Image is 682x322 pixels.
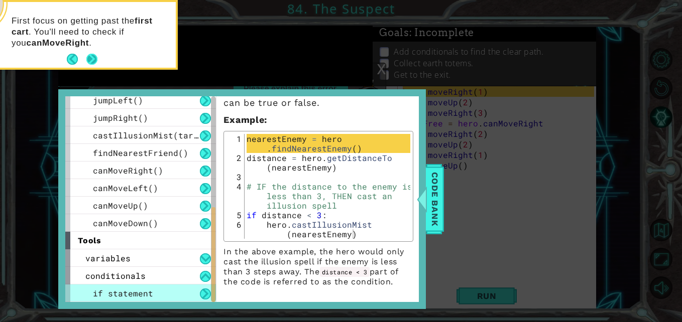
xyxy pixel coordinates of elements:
[85,270,146,281] span: conditionals
[226,220,245,239] div: 6
[93,183,158,193] span: canMoveLeft()
[27,38,89,48] strong: canMoveRight
[65,232,216,249] div: tools
[226,172,245,182] div: 3
[93,95,143,105] span: jumpLeft()
[93,130,213,140] span: castIllusionMist(target)
[85,53,98,66] button: Next
[93,147,188,158] span: findNearestFriend()
[12,16,153,37] strong: first cart
[427,169,443,230] span: Code Bank
[78,236,101,245] span: tools
[226,182,245,210] div: 4
[226,153,245,172] div: 2
[223,114,267,125] strong: :
[93,218,158,228] span: canMoveDown()
[226,210,245,220] div: 5
[93,165,163,176] span: canMoveRight()
[67,54,86,65] button: Back
[93,112,148,123] span: jumpRight()
[12,16,169,49] p: First focus on getting past the . You'll need to check if you .
[223,114,264,125] span: Example
[93,288,153,298] span: if statement
[320,267,370,277] code: distance < 3
[226,134,245,153] div: 1
[93,200,148,211] span: canMoveUp()
[223,247,413,287] p: In the above example, the hero would only cast the illusion spell if the enemy is less than 3 ste...
[85,253,131,263] span: variables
